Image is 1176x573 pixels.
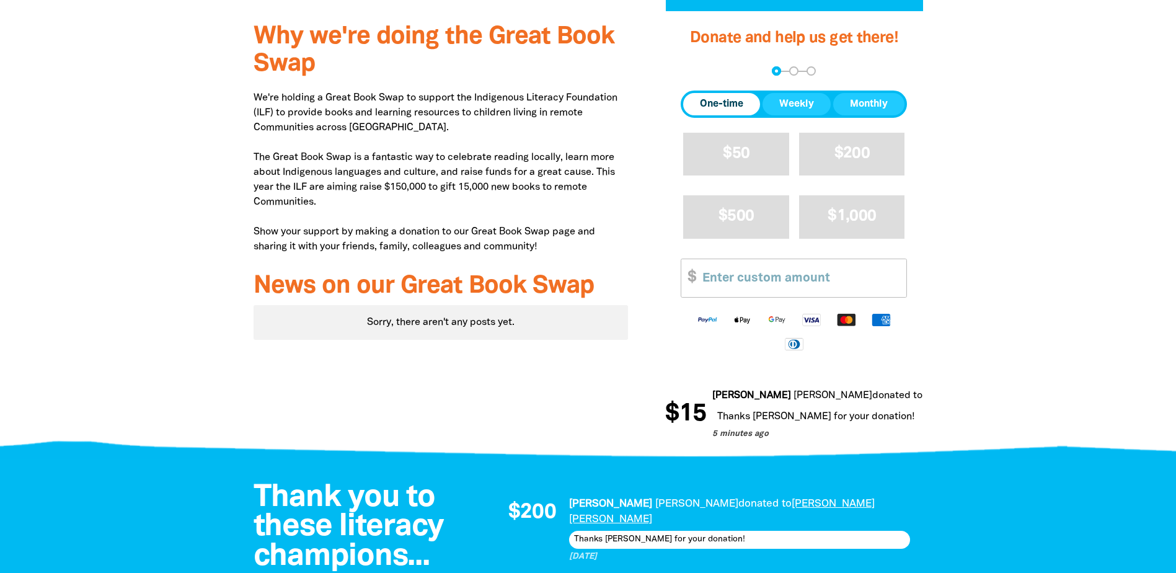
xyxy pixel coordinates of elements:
[705,391,784,400] em: [PERSON_NAME]
[254,25,614,76] span: Why we're doing the Great Book Swap
[786,391,865,400] em: [PERSON_NAME]
[829,313,864,327] img: Mastercard logo
[718,209,754,223] span: $500
[828,209,876,223] span: $1,000
[694,259,906,297] input: Enter custom amount
[725,313,759,327] img: Apple Pay logo
[681,259,696,297] span: $
[254,91,629,254] p: We're holding a Great Book Swap to support the Indigenous Literacy Foundation (ILF) to provide bo...
[683,195,789,238] button: $500
[759,313,794,327] img: Google Pay logo
[254,484,444,571] span: Thank you to these literacy champions...
[690,313,725,327] img: Paypal logo
[865,391,915,400] span: donated to
[834,146,870,161] span: $200
[915,391,1075,400] a: [PERSON_NAME] [PERSON_NAME]
[777,337,811,351] img: Diners Club logo
[655,499,738,509] em: [PERSON_NAME]
[569,531,910,548] div: Thanks [PERSON_NAME] for your donation!
[683,133,789,175] button: $50
[705,429,1075,441] p: 5 minutes ago
[738,499,792,509] span: donated to
[799,133,905,175] button: $200
[833,93,904,115] button: Monthly
[683,93,760,115] button: One-time
[254,273,629,300] h3: News on our Great Book Swap
[799,195,905,238] button: $1,000
[779,97,814,112] span: Weekly
[254,305,629,340] div: Sorry, there aren't any posts yet.
[772,66,781,76] button: Navigate to step 1 of 3 to enter your donation amount
[807,66,816,76] button: Navigate to step 3 of 3 to enter your payment details
[658,402,699,427] span: $15
[723,146,749,161] span: $50
[665,388,922,440] div: Donation stream
[864,313,898,327] img: American Express logo
[763,93,831,115] button: Weekly
[794,313,829,327] img: Visa logo
[569,499,652,509] em: [PERSON_NAME]
[508,502,556,523] span: $200
[569,551,910,563] p: [DATE]
[681,303,907,360] div: Available payment methods
[705,407,1075,427] div: Thanks [PERSON_NAME] for your donation!
[789,66,798,76] button: Navigate to step 2 of 3 to enter your details
[690,31,898,45] span: Donate and help us get there!
[681,91,907,118] div: Donation frequency
[254,305,629,340] div: Paginated content
[850,97,888,112] span: Monthly
[700,97,743,112] span: One-time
